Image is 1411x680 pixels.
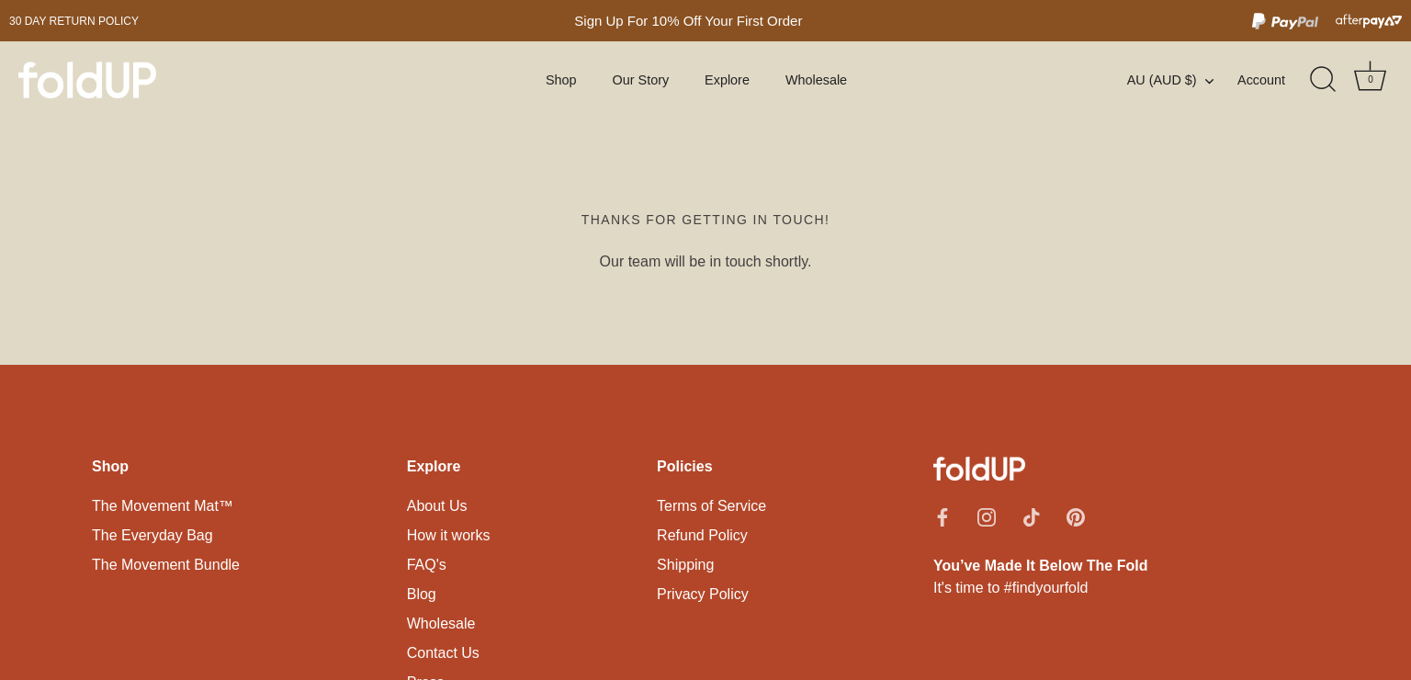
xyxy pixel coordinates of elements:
h6: Policies [657,457,766,477]
strong: You’ve Made It Below The Fold [933,558,1148,573]
a: Pinterest [1067,508,1085,524]
a: Facebook [933,508,952,524]
a: Blog [407,586,436,602]
a: Terms of Service [657,498,766,514]
div: 0 [1361,71,1380,89]
a: The Everyday Bag [92,527,213,543]
p: Our team will be in touch shortly. [361,251,1050,273]
h6: Explore [407,457,491,477]
a: Wholesale [407,616,476,631]
a: Instagram [977,508,996,524]
a: Our Story [596,62,684,97]
a: Cart [1350,60,1391,100]
div: Primary navigation [501,62,893,97]
a: About Us [407,498,468,514]
a: 30 day Return policy [9,10,139,32]
p: It's time to #findyourfold [933,555,1319,599]
a: Account [1237,69,1317,91]
a: How it works [407,527,491,543]
a: The Movement Mat™ [92,498,233,514]
a: Explore [689,62,765,97]
a: Tiktok [1022,508,1041,524]
a: The Movement Bundle [92,557,240,572]
button: AU (AUD $) [1127,72,1234,88]
a: FAQ's [407,557,446,572]
a: Privacy Policy [657,586,749,602]
a: Shipping [657,557,714,572]
div: Thanks for getting in touch! [361,210,1050,230]
a: Refund Policy [657,527,748,543]
h6: Shop [92,457,240,477]
a: Wholesale [770,62,864,97]
a: Search [1304,60,1344,100]
a: Contact Us [407,645,480,661]
img: foldUP [933,457,1025,481]
a: Shop [530,62,593,97]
